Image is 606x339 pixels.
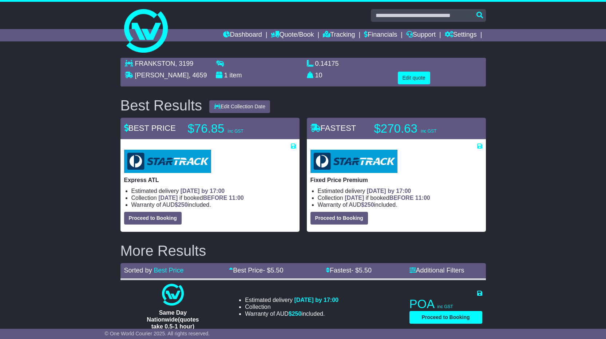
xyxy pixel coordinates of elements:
li: Collection [131,194,296,201]
li: Warranty of AUD included. [131,201,296,208]
span: $ [289,311,302,317]
span: if booked [345,195,430,201]
a: Financials [364,29,397,41]
span: [DATE] [345,195,364,201]
span: FRANKSTON [135,60,175,67]
span: 5.50 [359,267,372,274]
span: 5.50 [270,267,283,274]
a: Quote/Book [271,29,314,41]
a: Fastest- $5.50 [326,267,372,274]
span: inc GST [421,129,436,134]
span: item [230,72,242,79]
a: Best Price- $5.50 [229,267,283,274]
span: [PERSON_NAME] [135,72,189,79]
a: Additional Filters [409,267,464,274]
span: inc GST [228,129,243,134]
span: BEFORE [203,195,227,201]
p: $76.85 [188,121,279,136]
button: Edit quote [398,72,430,84]
span: Same Day Nationwide(quotes take 0.5-1 hour) [147,310,199,330]
span: , 4659 [189,72,207,79]
span: [DATE] [158,195,178,201]
p: Express ATL [124,177,296,183]
button: Edit Collection Date [209,100,270,113]
img: StarTrack: Fixed Price Premium [310,150,397,173]
img: StarTrack: Express ATL [124,150,211,173]
span: BEFORE [389,195,414,201]
span: 1 [224,72,228,79]
a: Settings [445,29,477,41]
button: Proceed to Booking [124,212,182,225]
li: Estimated delivery [245,296,338,303]
span: 250 [292,311,302,317]
li: Collection [318,194,482,201]
span: 250 [364,202,374,208]
a: Best Price [154,267,184,274]
span: 11:00 [415,195,430,201]
a: Tracking [323,29,355,41]
p: POA [409,297,482,311]
h2: More Results [120,243,486,259]
p: Fixed Price Premium [310,177,482,183]
span: $ [175,202,188,208]
span: 10 [315,72,322,79]
span: [DATE] by 17:00 [294,297,338,303]
span: - $ [351,267,372,274]
li: Estimated delivery [318,187,482,194]
span: Sorted by [124,267,152,274]
span: BEST PRICE [124,124,176,133]
div: Best Results [117,97,206,113]
p: $270.63 [374,121,465,136]
span: FASTEST [310,124,356,133]
button: Proceed to Booking [310,212,368,225]
button: Proceed to Booking [409,311,482,324]
span: © One World Courier 2025. All rights reserved. [105,331,210,336]
span: [DATE] by 17:00 [181,188,225,194]
span: 11:00 [229,195,244,201]
span: $ [361,202,374,208]
img: One World Courier: Same Day Nationwide(quotes take 0.5-1 hour) [162,284,184,306]
span: - $ [263,267,283,274]
span: inc GST [437,304,453,309]
span: [DATE] by 17:00 [367,188,411,194]
li: Collection [245,303,338,310]
span: if booked [158,195,243,201]
li: Warranty of AUD included. [318,201,482,208]
span: 0.14175 [315,60,339,67]
a: Support [406,29,436,41]
li: Warranty of AUD included. [245,310,338,317]
span: , 3199 [175,60,193,67]
span: 250 [178,202,188,208]
li: Estimated delivery [131,187,296,194]
a: Dashboard [223,29,262,41]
